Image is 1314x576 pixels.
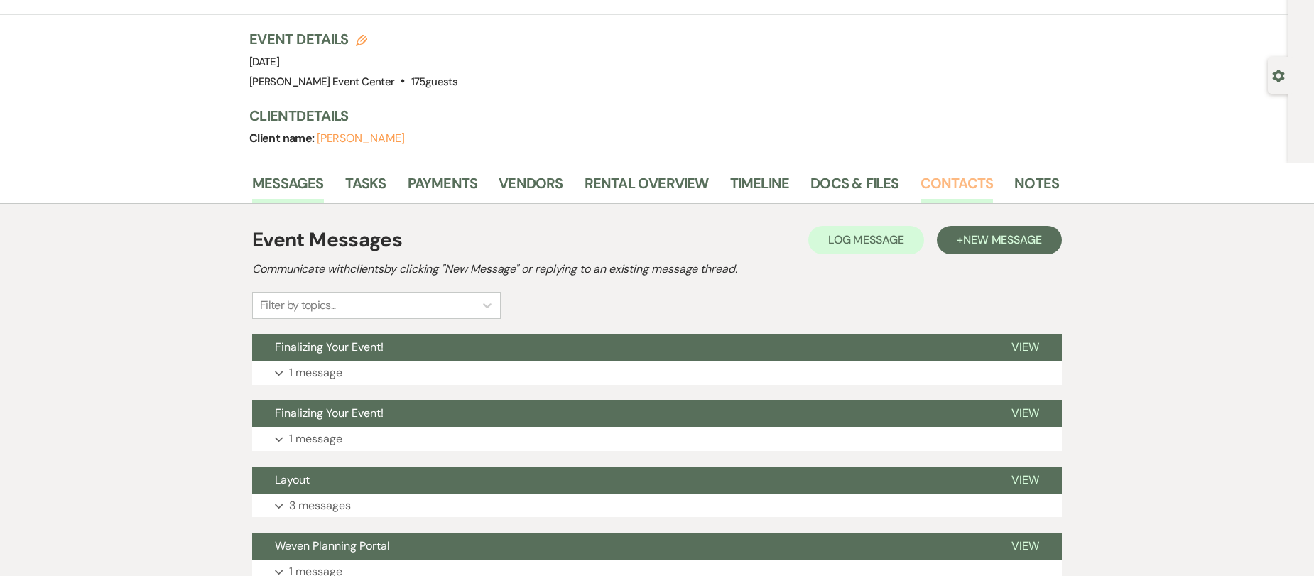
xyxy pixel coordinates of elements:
button: View [989,334,1062,361]
p: 1 message [289,364,342,382]
button: Finalizing Your Event! [252,334,989,361]
button: 3 messages [252,494,1062,518]
button: 1 message [252,361,1062,385]
button: View [989,400,1062,427]
span: Client name: [249,131,317,146]
span: View [1011,339,1039,354]
span: New Message [963,232,1042,247]
h3: Client Details [249,106,1045,126]
h2: Communicate with clients by clicking "New Message" or replying to an existing message thread. [252,261,1062,278]
span: Log Message [828,232,904,247]
span: Weven Planning Portal [275,538,390,553]
a: Contacts [921,172,994,203]
a: Vendors [499,172,563,203]
span: Finalizing Your Event! [275,339,384,354]
p: 3 messages [289,496,351,515]
p: 1 message [289,430,342,448]
a: Tasks [345,172,386,203]
span: [PERSON_NAME] Event Center [249,75,394,89]
a: Notes [1014,172,1059,203]
h3: Event Details [249,29,457,49]
button: View [989,467,1062,494]
span: View [1011,472,1039,487]
span: View [1011,538,1039,553]
a: Payments [408,172,478,203]
button: View [989,533,1062,560]
a: Docs & Files [810,172,898,203]
button: Finalizing Your Event! [252,400,989,427]
button: +New Message [937,226,1062,254]
span: [DATE] [249,55,279,69]
span: View [1011,406,1039,420]
div: Filter by topics... [260,297,336,314]
a: Messages [252,172,324,203]
h1: Event Messages [252,225,402,255]
button: Layout [252,467,989,494]
button: Weven Planning Portal [252,533,989,560]
button: Open lead details [1272,68,1285,82]
span: Layout [275,472,310,487]
button: 1 message [252,427,1062,451]
button: [PERSON_NAME] [317,133,405,144]
button: Log Message [808,226,924,254]
span: Finalizing Your Event! [275,406,384,420]
a: Rental Overview [585,172,709,203]
span: 175 guests [411,75,457,89]
a: Timeline [730,172,790,203]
